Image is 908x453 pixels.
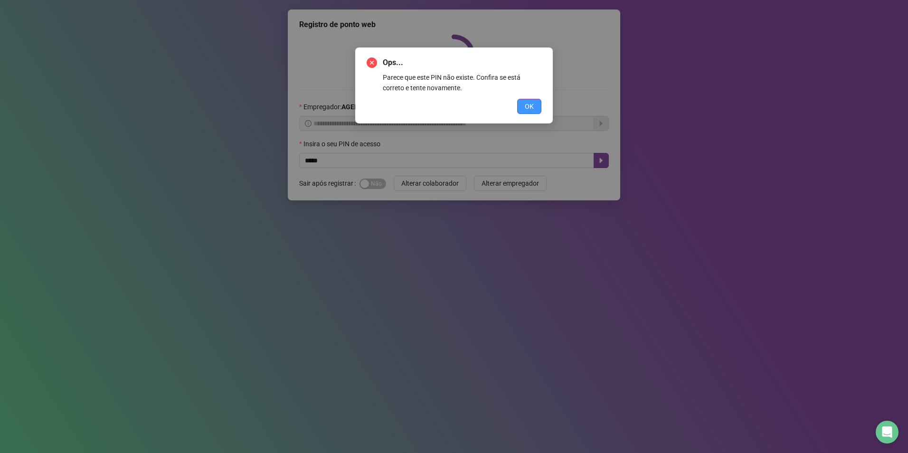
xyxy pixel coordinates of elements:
[383,72,541,93] div: Parece que este PIN não existe. Confira se está correto e tente novamente.
[383,57,541,68] span: Ops...
[876,421,899,444] div: Open Intercom Messenger
[517,99,541,114] button: OK
[367,57,377,68] span: close-circle
[525,101,534,112] span: OK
